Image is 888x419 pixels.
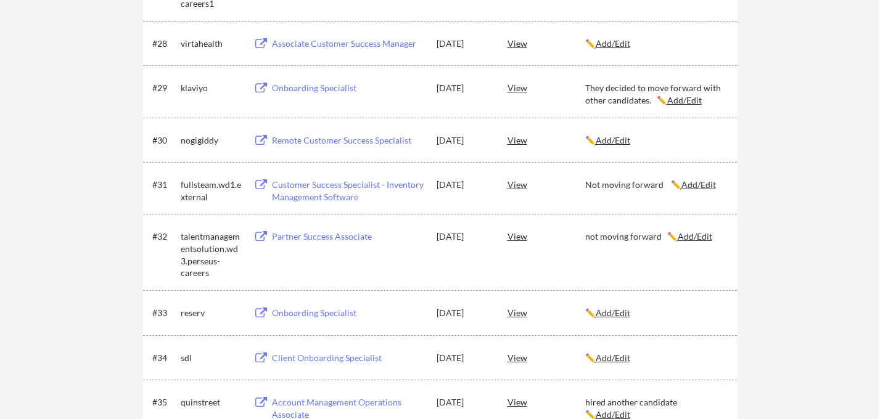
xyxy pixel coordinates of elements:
div: sdl [181,352,242,364]
u: Add/Edit [596,352,630,363]
div: [DATE] [437,396,491,409]
div: #29 [152,82,176,94]
div: ✏️ [585,38,726,50]
div: [DATE] [437,307,491,319]
div: Customer Success Specialist - Inventory Management Software [272,179,425,203]
div: [DATE] [437,352,491,364]
div: They decided to move forward with other candidates. ✏️ [585,82,726,106]
div: #28 [152,38,176,50]
div: [DATE] [437,230,491,243]
div: [DATE] [437,38,491,50]
div: not moving forward ✏️ [585,230,726,243]
div: #32 [152,230,176,243]
div: [DATE] [437,82,491,94]
u: Add/Edit [681,179,716,190]
div: quinstreet [181,396,242,409]
div: Client Onboarding Specialist [272,352,425,364]
u: Add/Edit [667,95,702,105]
div: talentmanagementsolution.wd3.perseus-careers [181,230,242,279]
div: fullsteam.wd1.external [181,179,242,203]
div: #34 [152,352,176,364]
div: reserv [181,307,242,319]
div: Not moving forward ✏️ [585,179,726,191]
div: virtahealth [181,38,242,50]
div: Remote Customer Success Specialist [272,134,425,147]
div: #33 [152,307,176,319]
u: Add/Edit [596,307,630,318]
div: View [508,32,585,54]
div: Onboarding Specialist [272,82,425,94]
div: #35 [152,396,176,409]
u: Add/Edit [596,135,630,145]
div: #31 [152,179,176,191]
u: Add/Edit [678,231,712,242]
div: View [508,76,585,99]
div: View [508,129,585,151]
div: View [508,391,585,413]
div: klaviyo [181,82,242,94]
div: Associate Customer Success Manager [272,38,425,50]
div: ✏️ [585,352,726,364]
div: Onboarding Specialist [272,307,425,319]
div: View [508,225,585,247]
div: [DATE] [437,179,491,191]
div: ✏️ [585,307,726,319]
div: nogigiddy [181,134,242,147]
div: ✏️ [585,134,726,147]
u: Add/Edit [596,38,630,49]
div: [DATE] [437,134,491,147]
div: View [508,301,585,323]
div: View [508,346,585,368]
div: #30 [152,134,176,147]
div: Partner Success Associate [272,230,425,243]
div: View [508,173,585,195]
